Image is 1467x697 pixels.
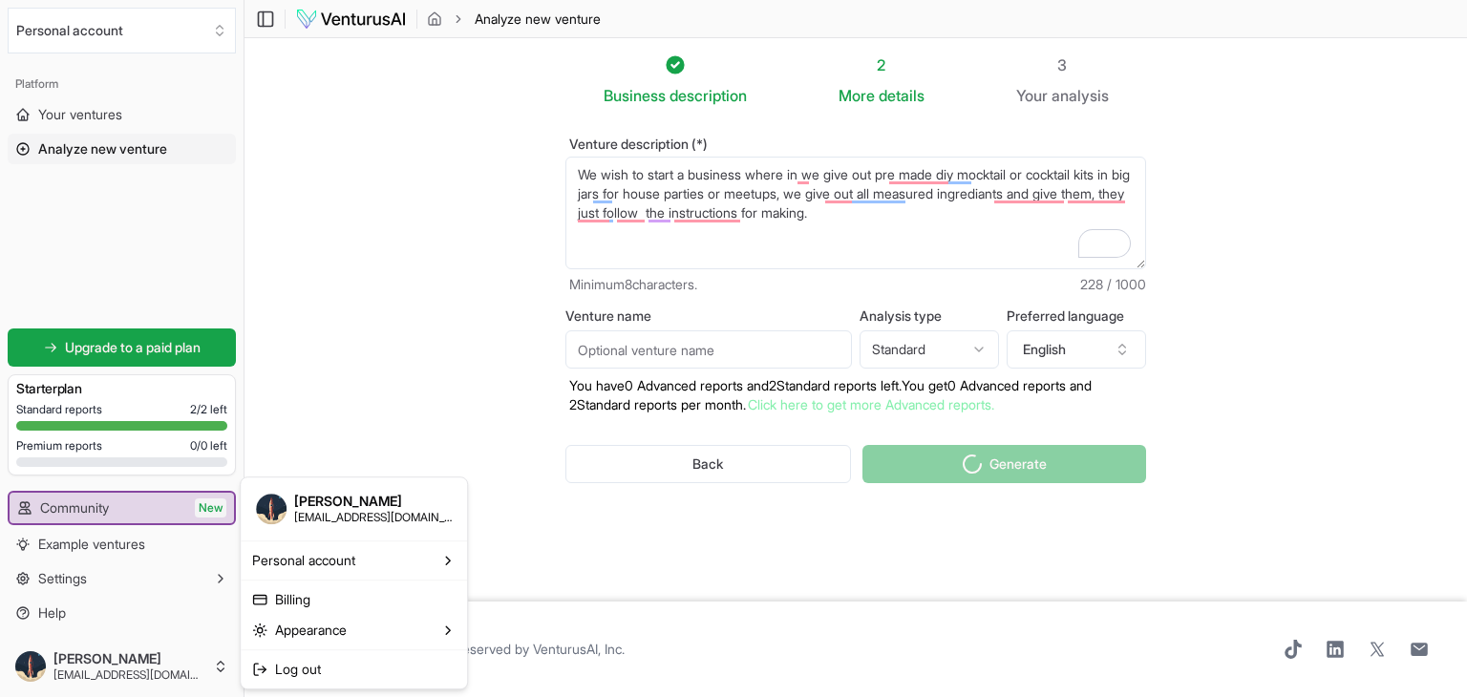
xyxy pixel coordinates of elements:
[569,275,697,294] span: Minimum 8 characters.
[839,53,925,76] div: 2
[839,84,875,107] span: More
[195,498,226,517] span: New
[294,493,452,510] span: [PERSON_NAME]
[565,330,852,369] input: Optional venture name
[670,86,747,105] span: description
[190,438,227,454] span: 0 / 0 left
[38,105,122,124] span: Your ventures
[275,621,347,640] span: Appearance
[38,535,145,554] span: Example ventures
[1080,275,1146,294] span: 228 / 1000
[38,569,87,588] span: Settings
[8,8,236,53] button: Select an organization
[427,10,601,29] nav: breadcrumb
[38,603,66,623] span: Help
[533,641,622,657] a: VenturusAI, Inc
[1016,84,1048,107] span: Your
[565,445,851,483] button: Back
[475,10,601,29] span: Analyze new venture
[16,379,227,398] h3: Starter plan
[252,551,355,570] span: Personal account
[294,510,452,525] span: [EMAIL_ADDRESS][DOMAIN_NAME]
[16,438,102,454] span: Premium reports
[1007,309,1146,323] label: Preferred language
[15,651,46,682] img: ACg8ocKmzfj5qBElJyGv_tI0NrnIdxI_llvGuVzvhWv1tjzaJbc61IVi=s96-c
[53,650,205,667] span: [PERSON_NAME]
[1052,86,1109,105] span: analysis
[190,402,227,417] span: 2 / 2 left
[53,667,205,683] span: [EMAIL_ADDRESS][DOMAIN_NAME]
[40,498,109,517] span: Community
[65,338,201,357] span: Upgrade to a paid plan
[879,86,925,105] span: details
[244,584,463,615] a: Billing
[604,84,666,107] span: Business
[565,137,1146,151] label: Venture description (*)
[295,8,407,31] img: logo
[565,157,1146,269] textarea: To enrich screen reader interactions, please activate Accessibility in Grammarly extension settings
[256,494,287,524] img: ACg8ocKmzfj5qBElJyGv_tI0NrnIdxI_llvGuVzvhWv1tjzaJbc61IVi=s96-c
[1007,330,1146,369] button: English
[1016,53,1109,76] div: 3
[38,139,167,158] span: Analyze new venture
[8,69,236,99] div: Platform
[748,396,994,412] a: Click here to get more Advanced reports.
[565,376,1146,414] p: You have 0 Advanced reports and 2 Standard reports left. Y ou get 0 Advanced reports and 2 Standa...
[565,309,852,323] label: Venture name
[860,309,999,323] label: Analysis type
[275,660,321,679] span: Log out
[16,402,102,417] span: Standard reports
